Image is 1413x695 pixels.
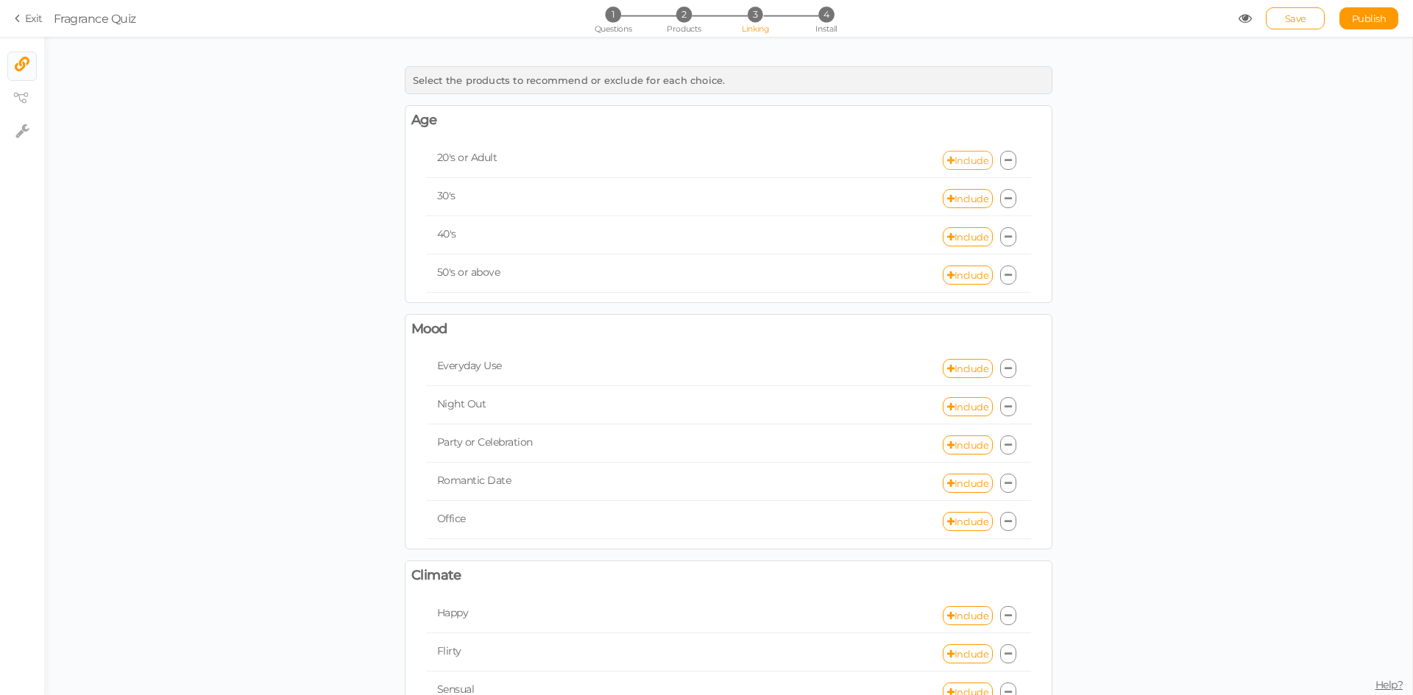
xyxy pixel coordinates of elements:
span: Linking [742,24,768,34]
span: Install [815,24,837,34]
li: 4 Install [792,7,860,22]
a: Include [943,474,993,493]
span: Save [1285,13,1306,24]
span: 4 [818,7,834,22]
span: 1 [605,7,620,22]
a: Include [943,397,993,416]
span: Select the products to recommend or exclude for each choice. [413,74,726,86]
span: Flirty [437,644,461,657]
span: 2 [676,7,692,22]
a: Include [943,359,993,378]
span: 50's or above [437,265,500,279]
span: 20's or Adult [437,151,497,164]
a: Include [943,151,993,170]
span: Climate [411,567,461,584]
span: Night Out [437,397,486,410]
span: Mood [411,321,447,338]
a: Include [943,644,993,663]
a: Include [943,512,993,531]
a: Exit [15,11,43,26]
div: Save [1266,7,1325,29]
a: Include [943,606,993,625]
a: Include [943,435,993,455]
a: Include [943,227,993,246]
span: Age [411,112,437,129]
span: Happy [437,606,469,619]
li: 2 Products [650,7,718,22]
a: Include [943,189,993,208]
span: 30's [437,189,456,202]
span: 40's [437,227,456,240]
span: Products [667,24,701,34]
span: Questions [595,24,632,34]
span: Publish [1352,13,1387,24]
li: 3 Linking [721,7,790,22]
span: Help? [1375,678,1403,691]
div: Fragrance Quiz [54,10,136,27]
li: 1 Questions [578,7,647,22]
span: Everyday Use [437,359,502,372]
span: Romantic Date [437,474,511,487]
span: 3 [748,7,763,22]
a: Include [943,265,993,285]
span: Party or Celebration [437,435,533,449]
span: Office [437,512,466,525]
